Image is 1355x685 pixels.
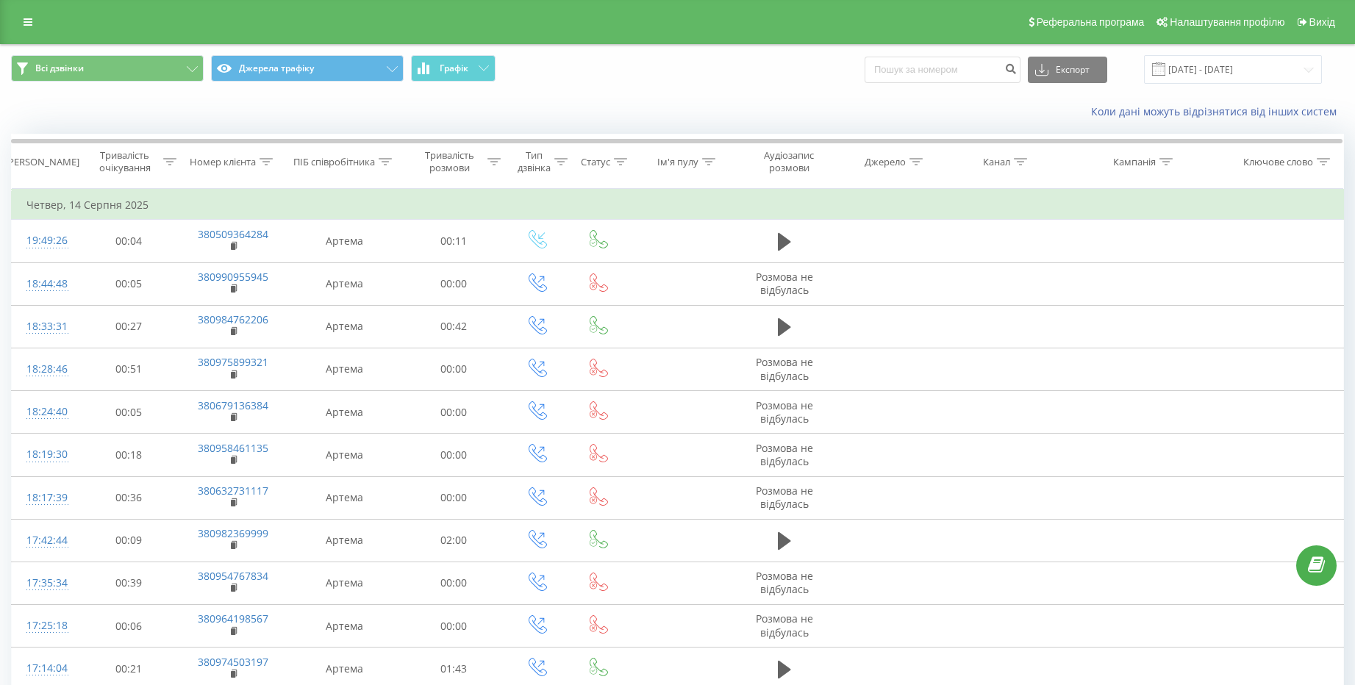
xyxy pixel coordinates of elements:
td: 00:00 [402,262,505,305]
a: 380964198567 [198,612,268,625]
td: 00:00 [402,605,505,648]
td: 00:00 [402,562,505,604]
span: Розмова не відбулась [756,270,813,297]
td: 00:05 [77,391,180,434]
div: Ключове слово [1243,156,1313,168]
div: Кампанія [1113,156,1156,168]
td: Артема [287,562,402,604]
div: 18:33:31 [26,312,62,341]
span: Реферальна програма [1037,16,1145,28]
div: Статус [581,156,610,168]
span: Графік [440,63,468,73]
div: 17:25:18 [26,612,62,640]
span: Розмова не відбулась [756,612,813,639]
a: 380984762206 [198,312,268,326]
td: Артема [287,434,402,476]
span: Розмова не відбулась [756,441,813,468]
button: Всі дзвінки [11,55,204,82]
div: 18:28:46 [26,355,62,384]
a: 380975899321 [198,355,268,369]
div: 17:35:34 [26,569,62,598]
span: Розмова не відбулась [756,355,813,382]
input: Пошук за номером [865,57,1020,83]
td: 02:00 [402,519,505,562]
td: 00:42 [402,305,505,348]
td: 00:00 [402,348,505,390]
div: 17:42:44 [26,526,62,555]
a: 380990955945 [198,270,268,284]
div: Ім'я пулу [657,156,698,168]
td: Артема [287,348,402,390]
div: Джерело [865,156,906,168]
td: Артема [287,519,402,562]
td: 00:51 [77,348,180,390]
div: Тип дзвінка [518,149,551,174]
td: Артема [287,391,402,434]
td: 00:00 [402,476,505,519]
td: Артема [287,476,402,519]
button: Графік [411,55,496,82]
div: Канал [983,156,1010,168]
div: 18:44:48 [26,270,62,298]
td: 00:00 [402,434,505,476]
a: 380679136384 [198,398,268,412]
div: Аудіозапис розмови [748,149,830,174]
div: Номер клієнта [190,156,256,168]
div: 18:24:40 [26,398,62,426]
div: 18:19:30 [26,440,62,469]
a: 380509364284 [198,227,268,241]
div: ПІБ співробітника [293,156,375,168]
td: Артема [287,305,402,348]
td: 00:09 [77,519,180,562]
td: 00:05 [77,262,180,305]
td: 00:00 [402,391,505,434]
td: Артема [287,605,402,648]
td: 00:39 [77,562,180,604]
td: 00:27 [77,305,180,348]
span: Налаштування профілю [1170,16,1284,28]
a: Коли дані можуть відрізнятися вiд інших систем [1091,104,1344,118]
a: 380974503197 [198,655,268,669]
td: 00:18 [77,434,180,476]
div: Тривалість очікування [90,149,160,174]
a: 380958461135 [198,441,268,455]
div: Тривалість розмови [415,149,485,174]
div: 18:17:39 [26,484,62,512]
a: 380982369999 [198,526,268,540]
td: 00:36 [77,476,180,519]
span: Вихід [1309,16,1335,28]
span: Всі дзвінки [35,62,84,74]
a: 380954767834 [198,569,268,583]
td: 00:06 [77,605,180,648]
div: [PERSON_NAME] [5,156,79,168]
td: 00:11 [402,220,505,262]
span: Розмова не відбулась [756,398,813,426]
span: Розмова не відбулась [756,484,813,511]
div: 19:49:26 [26,226,62,255]
td: 00:04 [77,220,180,262]
td: Артема [287,220,402,262]
td: Четвер, 14 Серпня 2025 [12,190,1344,220]
div: 17:14:04 [26,654,62,683]
td: Артема [287,262,402,305]
span: Розмова не відбулась [756,569,813,596]
button: Джерела трафіку [211,55,404,82]
a: 380632731117 [198,484,268,498]
button: Експорт [1028,57,1107,83]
